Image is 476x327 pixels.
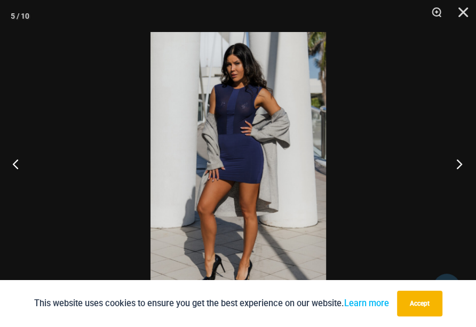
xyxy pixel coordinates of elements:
button: Accept [397,291,442,316]
div: 5 / 10 [11,8,29,24]
button: Next [436,137,476,190]
img: Desire Me Navy 5192 Dress 01 [150,32,326,295]
p: This website uses cookies to ensure you get the best experience on our website. [34,296,389,310]
a: Learn more [344,298,389,308]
